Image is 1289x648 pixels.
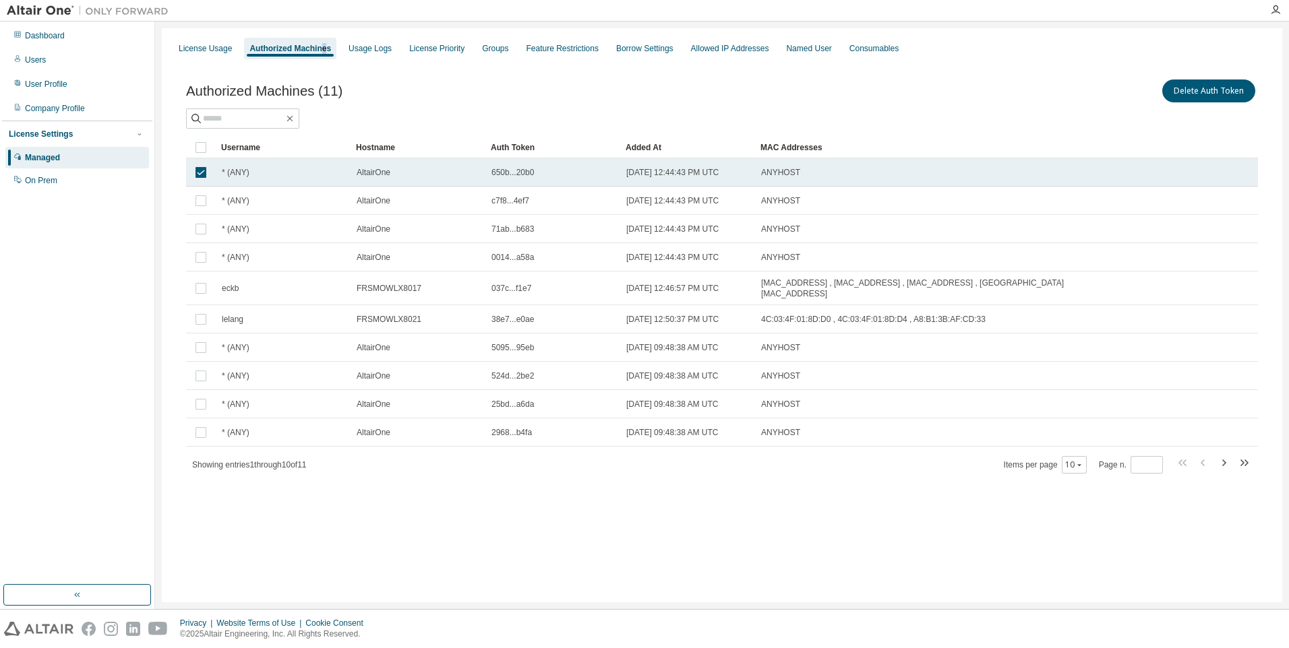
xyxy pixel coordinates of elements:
[626,399,719,410] span: [DATE] 09:48:38 AM UTC
[186,84,342,99] span: Authorized Machines (11)
[761,314,986,325] span: 4C:03:4F:01:8D:D0 , 4C:03:4F:01:8D:D4 , A8:B1:3B:AF:CD:33
[626,427,719,438] span: [DATE] 09:48:38 AM UTC
[25,79,67,90] div: User Profile
[491,224,534,234] span: 71ab...b683
[760,137,1116,158] div: MAC Addresses
[180,628,371,640] p: © 2025 Altair Engineering, Inc. All Rights Reserved.
[192,460,307,469] span: Showing entries 1 through 10 of 11
[179,43,232,54] div: License Usage
[222,314,243,325] span: lelang
[82,622,96,636] img: facebook.svg
[626,314,719,325] span: [DATE] 12:50:37 PM UTC
[626,195,719,206] span: [DATE] 12:44:43 PM UTC
[491,252,534,263] span: 0014...a58a
[626,370,719,381] span: [DATE] 09:48:38 AM UTC
[357,342,390,353] span: AltairOne
[491,137,615,158] div: Auth Token
[180,618,216,628] div: Privacy
[222,195,249,206] span: * (ANY)
[626,283,719,294] span: [DATE] 12:46:57 PM UTC
[761,252,800,263] span: ANYHOST
[222,399,249,410] span: * (ANY)
[527,43,599,54] div: Feature Restrictions
[616,43,673,54] div: Borrow Settings
[349,43,392,54] div: Usage Logs
[491,342,534,353] span: 5095...95eb
[305,618,371,628] div: Cookie Consent
[761,224,800,234] span: ANYHOST
[216,618,305,628] div: Website Terms of Use
[7,4,175,18] img: Altair One
[761,167,800,178] span: ANYHOST
[222,283,239,294] span: eckb
[357,283,421,294] span: FRSMOWLX8017
[221,137,345,158] div: Username
[9,129,73,139] div: License Settings
[761,399,800,410] span: ANYHOST
[491,283,531,294] span: 037c...f1e7
[761,342,800,353] span: ANYHOST
[786,43,831,54] div: Named User
[491,370,534,381] span: 524d...2be2
[761,370,800,381] span: ANYHOST
[691,43,769,54] div: Allowed IP Addresses
[25,30,65,41] div: Dashboard
[357,399,390,410] span: AltairOne
[356,137,480,158] div: Hostname
[25,103,85,114] div: Company Profile
[761,278,1116,299] span: [MAC_ADDRESS] , [MAC_ADDRESS] , [MAC_ADDRESS] , [GEOGRAPHIC_DATA][MAC_ADDRESS]
[626,342,719,353] span: [DATE] 09:48:38 AM UTC
[148,622,168,636] img: youtube.svg
[249,43,331,54] div: Authorized Machines
[4,622,73,636] img: altair_logo.svg
[357,224,390,234] span: AltairOne
[222,370,249,381] span: * (ANY)
[222,167,249,178] span: * (ANY)
[491,195,529,206] span: c7f8...4ef7
[222,252,249,263] span: * (ANY)
[761,195,800,206] span: ANYHOST
[761,427,800,438] span: ANYHOST
[491,167,534,178] span: 650b...20b0
[491,399,534,410] span: 25bd...a6da
[126,622,140,636] img: linkedin.svg
[626,224,719,234] span: [DATE] 12:44:43 PM UTC
[357,427,390,438] span: AltairOne
[491,427,532,438] span: 2968...b4fa
[491,314,534,325] span: 38e7...e0ae
[357,314,421,325] span: FRSMOWLX8021
[849,43,899,54] div: Consumables
[1099,456,1163,474] span: Page n.
[357,195,390,206] span: AltairOne
[409,43,464,54] div: License Priority
[626,137,750,158] div: Added At
[357,370,390,381] span: AltairOne
[482,43,508,54] div: Groups
[626,252,719,263] span: [DATE] 12:44:43 PM UTC
[626,167,719,178] span: [DATE] 12:44:43 PM UTC
[1004,456,1087,474] span: Items per page
[222,224,249,234] span: * (ANY)
[25,152,60,163] div: Managed
[222,342,249,353] span: * (ANY)
[1065,459,1083,470] button: 10
[104,622,118,636] img: instagram.svg
[222,427,249,438] span: * (ANY)
[25,55,46,65] div: Users
[357,167,390,178] span: AltairOne
[1162,79,1255,102] button: Delete Auth Token
[357,252,390,263] span: AltairOne
[25,175,57,186] div: On Prem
